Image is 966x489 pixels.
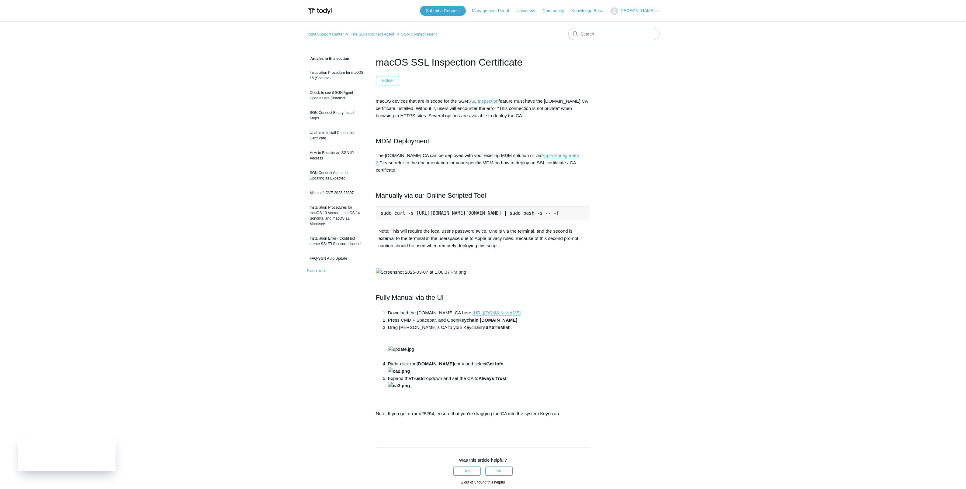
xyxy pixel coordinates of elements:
a: Todyl Support Center [307,32,344,36]
a: SSL Inspection [468,98,498,104]
li: Drag [PERSON_NAME]'s CA to your Keychain's tab. [388,324,590,360]
a: How to Reclaim an SGN IP Address [307,147,367,164]
h2: Fully Manual via the UI [376,292,590,303]
p: The [DOMAIN_NAME] CA can be deployed with your existing MDM solution or via Please refer to the d... [376,152,590,174]
a: FAQ-SGN Auto Update [307,253,367,264]
strong: Get Info [388,361,504,374]
img: Screenshot 2025-03-07 at 1.00.37 PM.png [376,268,466,276]
li: Download the [DOMAIN_NAME] CA here: [388,309,590,316]
li: Todyl Support Center [307,32,345,36]
button: This article was not helpful [485,467,513,476]
a: See more [307,268,327,273]
a: Installation Procedure for macOS 15 (Sequoia) [307,67,367,84]
button: [PERSON_NAME] [611,7,659,15]
p: macOS devices that are in scope for the SGN feature must have the [DOMAIN_NAME] CA certificate in... [376,97,590,119]
a: SGN Connect Agent not Updating as Expected [307,167,367,184]
a: Unable to Install Connection Certificate [307,127,367,144]
strong: [DOMAIN_NAME] [417,361,454,366]
strong: Keychain [DOMAIN_NAME] [458,317,517,323]
li: SGN Connect Agent [395,32,437,36]
a: Installation Error - Could not create SSL/TLS secure channel [307,233,367,250]
button: This article was helpful [453,467,481,476]
button: Follow Article [376,76,399,85]
h2: Manually via our Online Scripted Tool [376,190,590,201]
a: SGN Connect Binary Install Steps [307,107,367,124]
li: Right-click the entry and select [388,360,590,375]
h2: MDM Deployment [376,136,590,146]
span: [PERSON_NAME] [619,8,654,13]
a: Knowledge Base [571,8,609,14]
img: ca2.png [388,368,410,375]
li: The SGN Connect Agent [345,32,395,36]
img: update.jpg [388,346,414,353]
span: 1 out of 5 found this helpful [461,480,505,484]
span: Was this article helpful? [459,457,507,463]
a: Installation Procedures for macOS 13 Ventura, macOS 14 Sonoma, and macOS 12 Monterey [307,202,367,230]
span: Articles in this section [307,56,349,61]
a: Management Portal [472,8,515,14]
a: The SGN Connect Agent [351,32,394,36]
a: SGN Connect Agent [401,32,437,36]
a: [URL][DOMAIN_NAME] [473,310,521,316]
a: University [516,8,541,14]
a: Community [542,8,570,14]
img: Todyl Support Center Help Center home page [307,5,333,17]
p: Note: If you get error #25294, ensure that you're dragging the CA into the system Keychain. [376,410,590,417]
iframe: Todyl Status [18,436,116,471]
strong: Trust [411,376,422,381]
a: Submit a Request [420,6,466,16]
strong: SYSTEM [486,325,504,330]
a: Microsoft CVE-2023-23397 [307,187,367,199]
pre: sudo curl -s [URL][DOMAIN_NAME][DOMAIN_NAME] | sudo bash -s -- -f [376,206,590,220]
li: Expand the dropdown and set the CA to [388,375,590,404]
strong: Always Trust [388,376,507,388]
h1: macOS SSL Inspection Certificate [376,55,590,70]
td: Note: This will require the local user's password twice. One is via the terminal, and the second ... [376,225,590,252]
img: ca3.png [388,382,410,389]
a: Check to see if SGN Agent Updates are Disabled [307,87,367,104]
input: Search [568,28,660,40]
li: Press CMD + Spacebar, and Open [388,316,590,324]
a: Apple Configurator 2. [376,153,579,166]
